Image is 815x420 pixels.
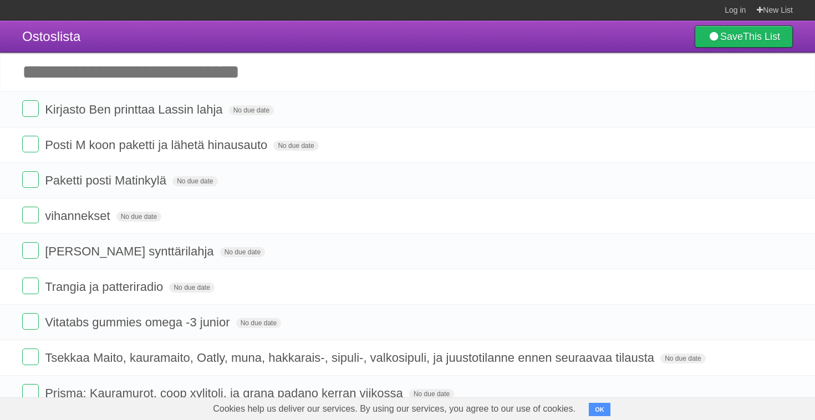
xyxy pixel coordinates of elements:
span: Tsekkaa Maito, kauramaito, Oatly, muna, hakkarais-, sipuli-, valkosipuli, ja juustotilanne ennen ... [45,351,657,365]
span: Prisma: Kauramurot, coop xylitoli, ja grana padano kerran viikossa [45,386,406,400]
label: Done [22,207,39,223]
span: No due date [409,389,454,399]
label: Done [22,313,39,330]
span: Trangia ja patteriradio [45,280,166,294]
label: Done [22,136,39,152]
span: Cookies help us deliver our services. By using our services, you agree to our use of cookies. [202,398,587,420]
span: Kirjasto Ben printtaa Lassin lahja [45,103,225,116]
label: Star task [725,136,746,154]
span: No due date [273,141,318,151]
span: No due date [172,176,217,186]
a: SaveThis List [695,25,793,48]
span: Posti M koon paketti ja lähetä hinausauto [45,138,270,152]
label: Done [22,242,39,259]
label: Star task [725,278,746,296]
span: No due date [116,212,161,222]
span: Vitatabs gummies omega -3 junior [45,315,232,329]
span: No due date [660,354,705,363]
label: Done [22,171,39,188]
label: Star task [725,171,746,189]
label: Star task [725,100,746,119]
button: OK [589,403,610,416]
label: Star task [725,313,746,331]
label: Done [22,384,39,401]
label: Star task [725,242,746,260]
span: Paketti posti Matinkylä [45,173,169,187]
label: Star task [725,349,746,367]
span: No due date [229,105,274,115]
span: [PERSON_NAME] synttärilahja [45,244,216,258]
label: Star task [725,207,746,225]
label: Done [22,100,39,117]
label: Star task [725,384,746,402]
span: Ostoslista [22,29,80,44]
span: vihannekset [45,209,113,223]
span: No due date [169,283,214,293]
label: Done [22,278,39,294]
span: No due date [236,318,281,328]
span: No due date [220,247,265,257]
b: This List [743,31,780,42]
label: Done [22,349,39,365]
